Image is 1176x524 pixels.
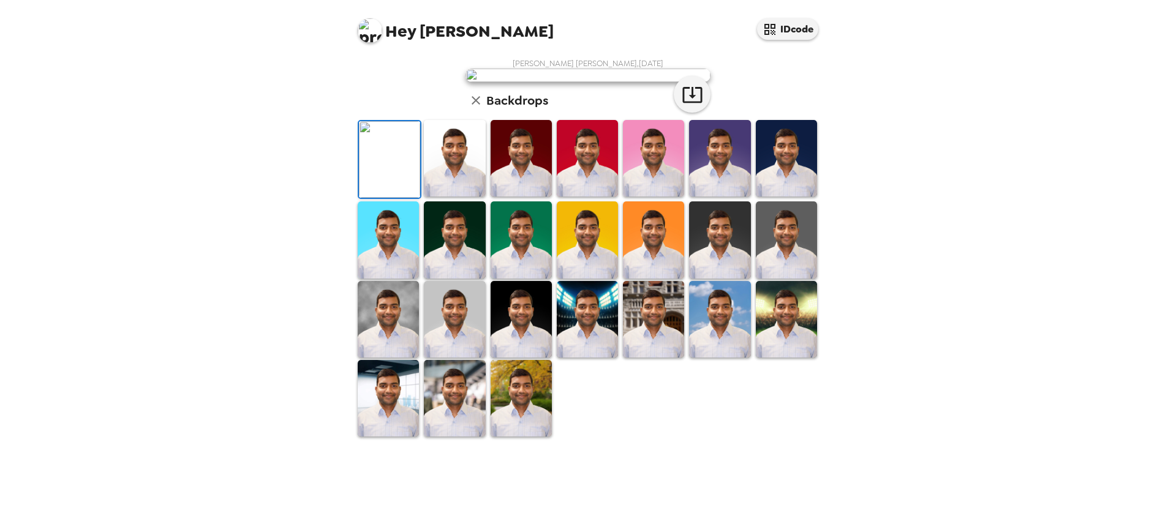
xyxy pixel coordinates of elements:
[385,20,416,42] span: Hey
[466,69,710,82] img: user
[358,12,554,40] span: [PERSON_NAME]
[757,18,818,40] button: IDcode
[359,121,420,198] img: Original
[513,58,663,69] span: [PERSON_NAME] [PERSON_NAME] , [DATE]
[486,91,548,110] h6: Backdrops
[358,18,382,43] img: profile pic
